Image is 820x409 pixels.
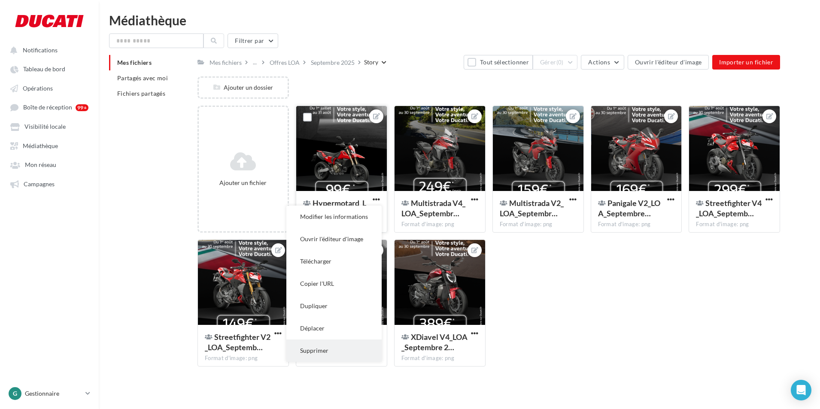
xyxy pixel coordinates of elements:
[24,180,55,188] span: Campagnes
[401,221,478,228] div: Format d'image: png
[696,221,773,228] div: Format d'image: png
[13,389,17,398] span: G
[286,228,382,250] button: Ouvrir l'éditeur d'image
[401,354,478,362] div: Format d'image: png
[401,332,468,352] span: XDiavel V4_LOA_Septembre 2025
[5,99,94,115] a: Boîte de réception 99+
[5,176,94,191] a: Campagnes
[286,339,382,362] button: Supprimer
[25,389,82,398] p: Gestionnaire
[24,123,66,130] span: Visibilité locale
[628,55,709,70] button: Ouvrir l'éditeur d'image
[311,58,355,67] div: Septembre 2025
[202,179,284,187] div: Ajouter un fichier
[5,138,94,153] a: Médiathèque
[117,74,168,82] span: Partagés avec moi
[23,46,58,54] span: Notifications
[5,118,94,134] a: Visibilité locale
[598,198,660,218] span: Panigale V2_LOA_Septembre 2025
[23,66,65,73] span: Tableau de bord
[5,80,94,96] a: Opérations
[7,385,92,402] a: G Gestionnaire
[25,161,56,169] span: Mon réseau
[5,42,90,58] button: Notifications
[205,354,282,362] div: Format d'image: png
[533,55,578,70] button: Gérer(0)
[205,332,270,352] span: Streetfighter V2_LOA_Septembre 2025
[791,380,811,400] div: Open Intercom Messenger
[23,85,53,92] span: Opérations
[464,55,532,70] button: Tout sélectionner
[286,295,382,317] button: Dupliquer
[581,55,624,70] button: Actions
[76,104,88,111] div: 99+
[401,198,465,218] span: Multistrada V4_LOA_Septembre 2025
[598,221,675,228] div: Format d'image: png
[199,83,288,92] div: Ajouter un dossier
[286,250,382,273] button: Télécharger
[109,14,810,27] div: Médiathèque
[251,56,258,68] div: ...
[500,221,577,228] div: Format d'image: png
[210,58,242,67] div: Mes fichiers
[364,58,378,67] div: Story
[117,59,152,66] span: Mes fichiers
[5,157,94,172] a: Mon réseau
[500,198,564,218] span: Multistrada V2_LOA_Septembre 2025
[228,33,278,48] button: Filtrer par
[270,58,300,67] div: Offres LOA
[588,58,610,66] span: Actions
[696,198,762,218] span: Streetfighter V4_LOA_Septembre 2025
[5,61,94,76] a: Tableau de bord
[286,317,382,339] button: Déplacer
[23,142,58,149] span: Médiathèque
[117,90,165,97] span: Fichiers partagés
[719,58,773,66] span: Importer un fichier
[712,55,780,70] button: Importer un fichier
[23,104,72,111] span: Boîte de réception
[303,198,366,218] span: Hypermotard_LOA_Septembre 2025
[286,206,382,228] button: Modifier les informations
[286,273,382,295] button: Copier l'URL
[556,59,564,66] span: (0)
